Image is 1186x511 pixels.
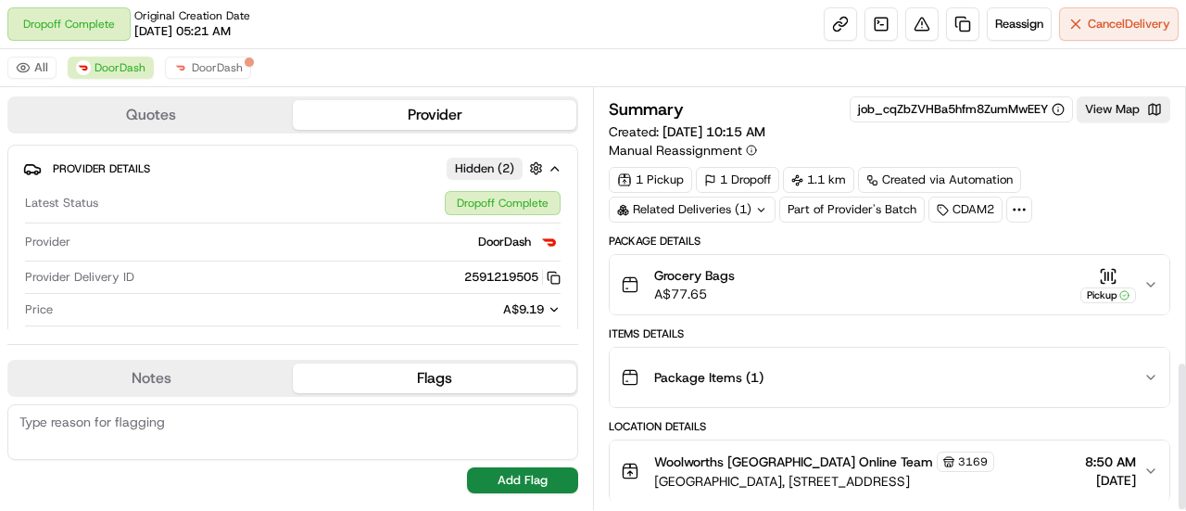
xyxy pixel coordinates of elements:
img: doordash_logo_v2.png [538,231,561,253]
span: 3169 [958,454,988,469]
span: A$77.65 [654,285,735,303]
button: Manual Reassignment [609,141,757,160]
button: Quotes [9,100,293,130]
span: Woolworths [GEOGRAPHIC_DATA] Online Team [654,453,933,471]
div: 1 Dropoff [696,167,779,193]
span: Price [25,301,53,318]
button: Reassign [987,7,1052,41]
button: CancelDelivery [1059,7,1179,41]
span: Reassign [995,16,1043,32]
div: Items Details [609,326,1170,341]
button: Package Items (1) [610,348,1169,407]
button: A$9.19 [397,301,561,318]
span: Package Items ( 1 ) [654,368,763,387]
button: Grocery BagsA$77.65Pickup [610,255,1169,314]
div: Package Details [609,234,1170,249]
button: Add Flag [467,467,578,493]
div: 1 Pickup [609,167,692,193]
span: [GEOGRAPHIC_DATA], [STREET_ADDRESS] [654,472,994,491]
button: Provider DetailsHidden (2) [23,153,562,184]
span: Cancel Delivery [1088,16,1170,32]
span: Provider Delivery ID [25,269,134,286]
span: Hidden ( 2 ) [455,160,514,177]
button: Pickup [1080,267,1136,303]
span: DoorDash [478,234,531,250]
span: 8:50 AM [1085,453,1136,471]
div: CDAM2 [928,197,1003,223]
button: job_cqZbZVHBa5hfm8ZumMwEEY [858,101,1065,118]
span: Manual Reassignment [609,141,742,160]
span: [DATE] 10:15 AM [662,123,765,140]
button: 2591219505 [464,269,561,286]
img: doordash_logo_v2.png [76,60,91,75]
span: Provider [25,234,70,250]
div: Related Deliveries (1) [609,197,776,223]
button: DoorDash [165,57,251,79]
div: 1.1 km [783,167,854,193]
button: Hidden (2) [447,157,548,180]
button: View Map [1077,96,1170,122]
span: Created: [609,122,765,141]
span: Latest Status [25,195,98,211]
span: Provider Details [53,161,150,176]
button: Flags [293,364,576,393]
button: Woolworths [GEOGRAPHIC_DATA] Online Team3169[GEOGRAPHIC_DATA], [STREET_ADDRESS]8:50 AM[DATE] [610,441,1169,502]
button: Notes [9,364,293,393]
span: Grocery Bags [654,266,735,285]
button: DoorDash [68,57,154,79]
img: doordash_logo_v2.png [173,60,188,75]
div: Location Details [609,419,1170,434]
span: [DATE] 05:21 AM [134,23,231,40]
span: A$9.19 [503,301,544,317]
a: Created via Automation [858,167,1021,193]
span: DoorDash [95,60,145,75]
button: Provider [293,100,576,130]
button: All [7,57,57,79]
h3: Summary [609,101,684,118]
span: [DATE] [1085,471,1136,490]
span: DoorDash [192,60,243,75]
div: Pickup [1080,287,1136,303]
span: Original Creation Date [134,8,250,23]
